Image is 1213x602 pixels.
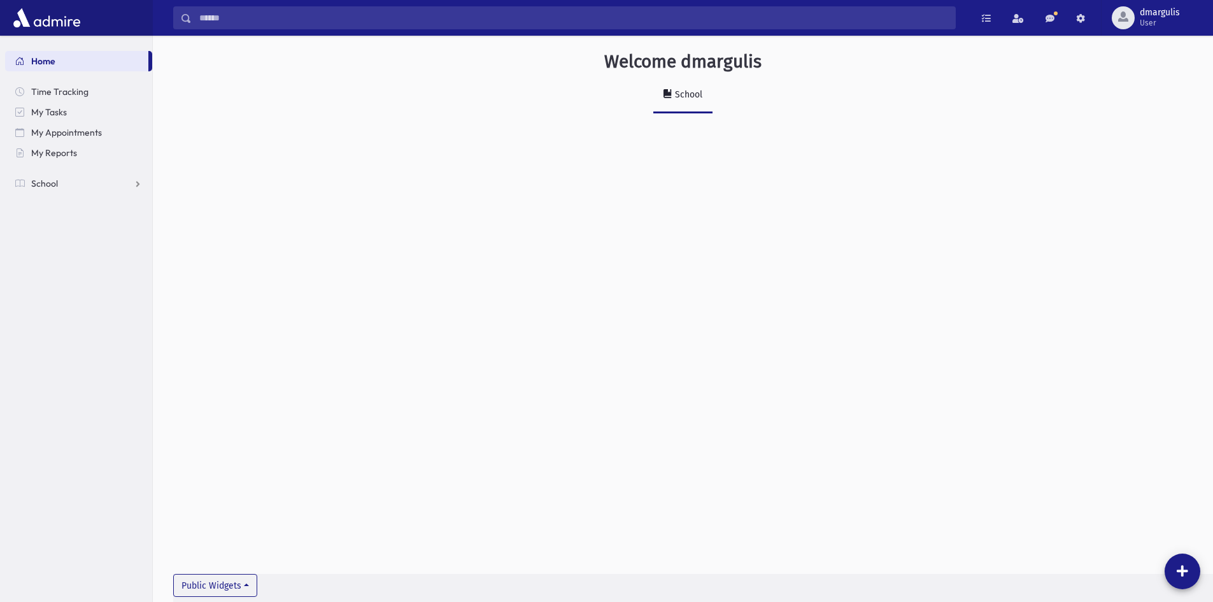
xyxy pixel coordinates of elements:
a: School [653,78,713,113]
button: Public Widgets [173,574,257,597]
span: My Tasks [31,106,67,118]
img: AdmirePro [10,5,83,31]
span: School [31,178,58,189]
span: Time Tracking [31,86,89,97]
a: My Reports [5,143,152,163]
span: Home [31,55,55,67]
span: User [1140,18,1180,28]
h3: Welcome dmargulis [604,51,762,73]
a: Time Tracking [5,82,152,102]
span: dmargulis [1140,8,1180,18]
span: My Appointments [31,127,102,138]
a: School [5,173,152,194]
a: Home [5,51,148,71]
input: Search [192,6,955,29]
div: School [672,89,702,100]
a: My Appointments [5,122,152,143]
a: My Tasks [5,102,152,122]
span: My Reports [31,147,77,159]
